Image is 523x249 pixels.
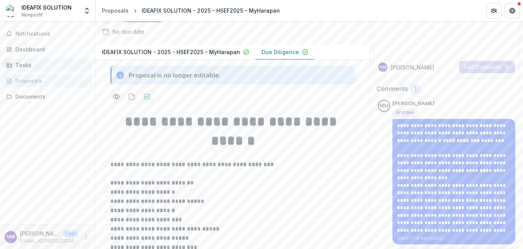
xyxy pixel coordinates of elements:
[129,71,221,80] div: Proposal is no longer editable.
[82,3,92,18] button: Open entity switcher
[142,7,280,15] div: IDEAFIX SOLUTION - 2025 - HSEF2025 - MyHarapan
[459,61,515,73] button: Add Comment
[391,63,434,71] p: [PERSON_NAME]
[261,48,299,56] p: Due Diligence
[141,91,153,103] button: download-proposal
[15,92,86,101] div: Documents
[102,7,129,15] div: Proposals
[397,236,511,241] p: [DATE] 7:18 AM • [DATE]
[3,90,92,103] a: Documents
[3,74,92,87] a: Proposals
[380,104,388,109] div: Muhammad Zakiran Mahmud
[376,85,408,92] h2: Comments
[15,77,86,85] div: Proposals
[102,48,240,56] p: IDEAFIX SOLUTION - 2025 - HSEF2025 - MyHarapan
[82,233,91,242] button: More
[15,31,89,37] span: Notifications
[20,237,78,244] p: [EMAIL_ADDRESS][DOMAIN_NAME]
[3,59,92,71] a: Tasks
[392,100,435,107] p: [PERSON_NAME]
[21,12,43,18] span: Nonprofit
[505,3,520,18] button: Get Help
[6,5,18,17] img: IDEAFIX SOLUTION
[20,229,60,237] p: [PERSON_NAME]
[3,43,92,56] a: Dashboard
[379,65,386,69] div: Muhammad Zakiran Mahmud
[126,91,138,103] button: download-proposal
[21,3,72,12] div: IDEAFIX SOLUTION
[15,61,86,69] div: Tasks
[396,110,414,115] span: Grantee
[414,86,417,92] span: 1
[99,5,132,16] a: Proposals
[113,28,144,36] div: No due date
[110,91,123,103] button: Preview d6eceefe-4341-432d-87e9-0f9c3ce720a7-1.pdf
[7,234,15,239] div: Muhammad Zakiran Mahmud
[486,3,502,18] button: Partners
[3,28,92,40] button: Notifications
[99,5,283,16] nav: breadcrumb
[15,45,86,53] div: Dashboard
[63,230,78,237] p: User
